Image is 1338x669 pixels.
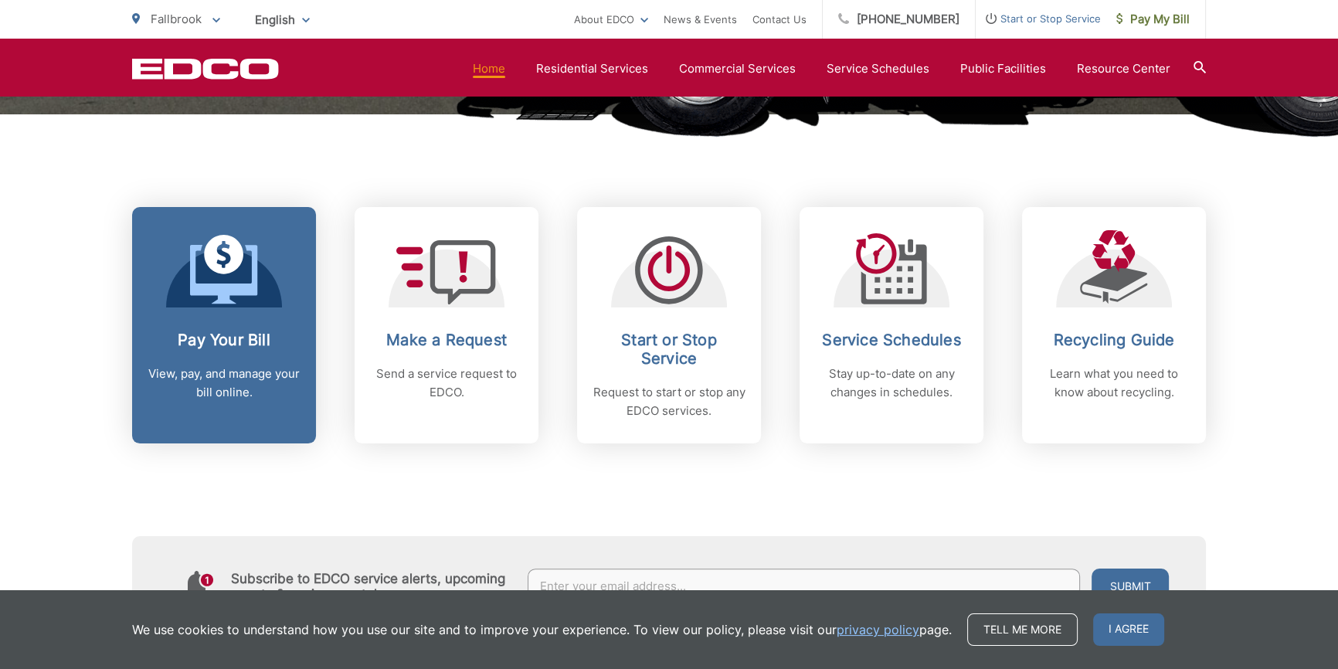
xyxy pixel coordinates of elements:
[827,59,929,78] a: Service Schedules
[574,10,648,29] a: About EDCO
[664,10,737,29] a: News & Events
[837,620,919,639] a: privacy policy
[473,59,505,78] a: Home
[528,569,1081,604] input: Enter your email address...
[243,6,321,33] span: English
[1037,331,1190,349] h2: Recycling Guide
[752,10,807,29] a: Contact Us
[370,365,523,402] p: Send a service request to EDCO.
[1116,10,1190,29] span: Pay My Bill
[593,331,745,368] h2: Start or Stop Service
[355,207,538,443] a: Make a Request Send a service request to EDCO.
[151,12,202,26] span: Fallbrook
[815,365,968,402] p: Stay up-to-date on any changes in schedules.
[370,331,523,349] h2: Make a Request
[967,613,1078,646] a: Tell me more
[148,365,301,402] p: View, pay, and manage your bill online.
[536,59,648,78] a: Residential Services
[800,207,983,443] a: Service Schedules Stay up-to-date on any changes in schedules.
[132,58,279,80] a: EDCD logo. Return to the homepage.
[960,59,1046,78] a: Public Facilities
[148,331,301,349] h2: Pay Your Bill
[593,383,745,420] p: Request to start or stop any EDCO services.
[1022,207,1206,443] a: Recycling Guide Learn what you need to know about recycling.
[132,207,316,443] a: Pay Your Bill View, pay, and manage your bill online.
[679,59,796,78] a: Commercial Services
[231,571,512,602] h4: Subscribe to EDCO service alerts, upcoming events & environmental news:
[1037,365,1190,402] p: Learn what you need to know about recycling.
[1077,59,1170,78] a: Resource Center
[815,331,968,349] h2: Service Schedules
[132,620,952,639] p: We use cookies to understand how you use our site and to improve your experience. To view our pol...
